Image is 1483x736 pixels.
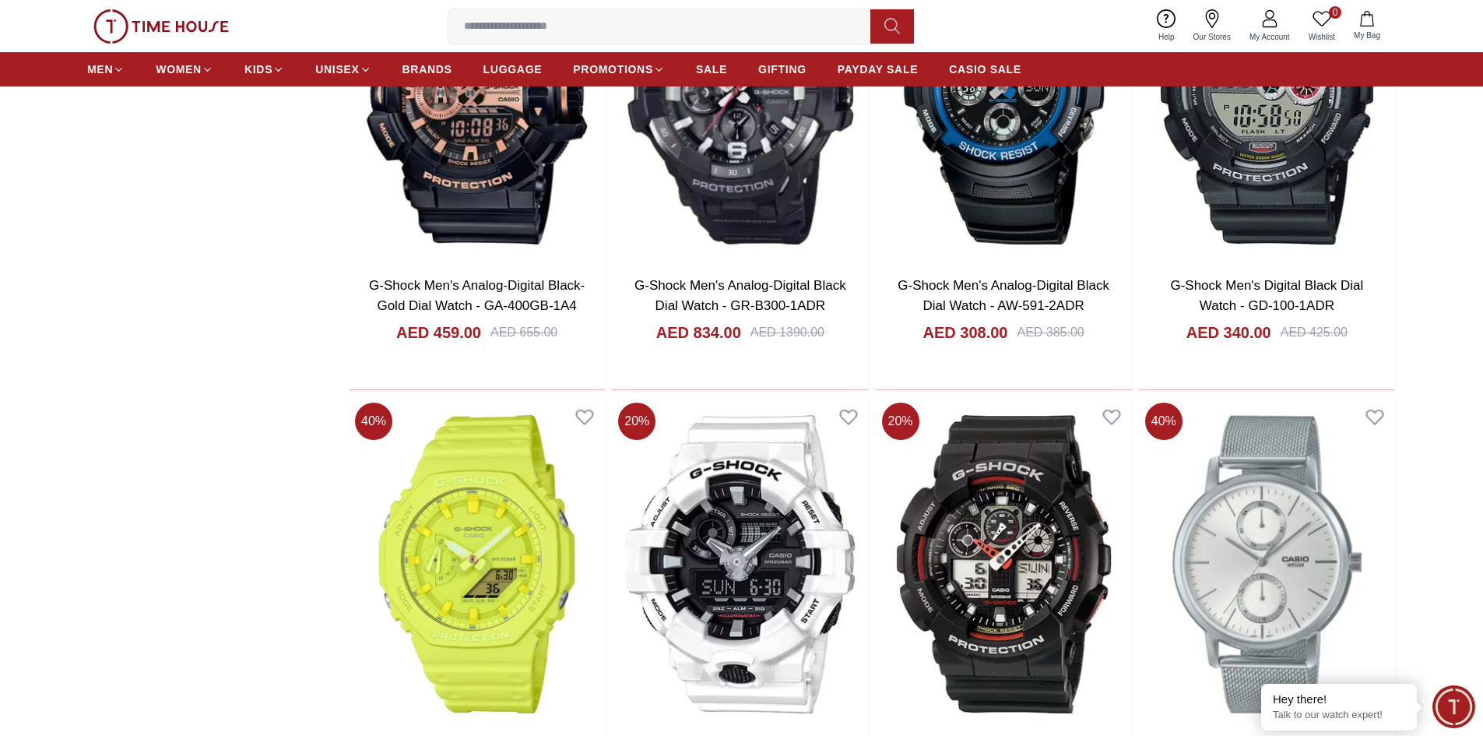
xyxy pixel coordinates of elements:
[244,62,272,77] span: KIDS
[838,62,918,77] span: PAYDAY SALE
[1302,31,1341,43] span: Wishlist
[87,55,125,83] a: MEN
[369,278,585,313] a: G-Shock Men's Analog-Digital Black-Gold Dial Watch - GA-400GB-1A4
[87,62,113,77] span: MEN
[244,55,284,83] a: KIDS
[618,403,655,440] span: 20 %
[402,55,452,83] a: BRANDS
[156,55,213,83] a: WOMEN
[355,403,392,440] span: 40 %
[1344,8,1390,44] button: My Bag
[634,278,846,313] a: G-Shock Men's Analog-Digital Black Dial Watch - GR-B300-1ADR
[1243,31,1296,43] span: My Account
[923,322,1008,343] h4: AED 308.00
[1329,6,1341,19] span: 0
[315,62,359,77] span: UNISEX
[949,55,1021,83] a: CASIO SALE
[750,323,824,342] div: AED 1390.00
[1152,31,1181,43] span: Help
[1299,6,1344,46] a: 0Wishlist
[1170,278,1363,313] a: G-Shock Men's Digital Black Dial Watch - GD-100-1ADR
[93,9,229,44] img: ...
[758,62,807,77] span: GIFTING
[402,62,452,77] span: BRANDS
[573,55,665,83] a: PROMOTIONS
[1432,685,1475,728] div: Chat Widget
[1273,709,1405,722] p: Talk to our watch expert!
[876,396,1132,731] img: G-Shock Men's Analog-Digital Black Dial Watch - GA-100-1A4DR
[1281,323,1348,342] div: AED 425.00
[1273,692,1405,707] div: Hey there!
[483,62,543,77] span: LUGGAGE
[882,403,919,440] span: 20 %
[612,396,868,731] img: G-Shock Men's Analog-Digital Black Dial Watch - GA-700-7ADR
[156,62,202,77] span: WOMEN
[396,322,481,343] h4: AED 459.00
[315,55,371,83] a: UNISEX
[483,55,543,83] a: LUGGAGE
[949,62,1021,77] span: CASIO SALE
[573,62,653,77] span: PROMOTIONS
[696,55,727,83] a: SALE
[898,278,1109,313] a: G-Shock Men's Analog-Digital Black Dial Watch - AW-591-2ADR
[696,62,727,77] span: SALE
[838,55,918,83] a: PAYDAY SALE
[758,55,807,83] a: GIFTING
[1184,6,1240,46] a: Our Stores
[1145,403,1183,440] span: 40 %
[1139,396,1395,731] img: CASIO Men's Analog White Dial Watch - MTP-B310M-7AVDF
[1348,30,1386,41] span: My Bag
[1149,6,1184,46] a: Help
[490,323,557,342] div: AED 655.00
[1187,31,1237,43] span: Our Stores
[656,322,741,343] h4: AED 834.00
[1017,323,1084,342] div: AED 385.00
[1186,322,1271,343] h4: AED 340.00
[349,396,605,731] img: G-Shock Men's Analog-Digital Yellow Dial Watch - GA-2100-9A9DR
